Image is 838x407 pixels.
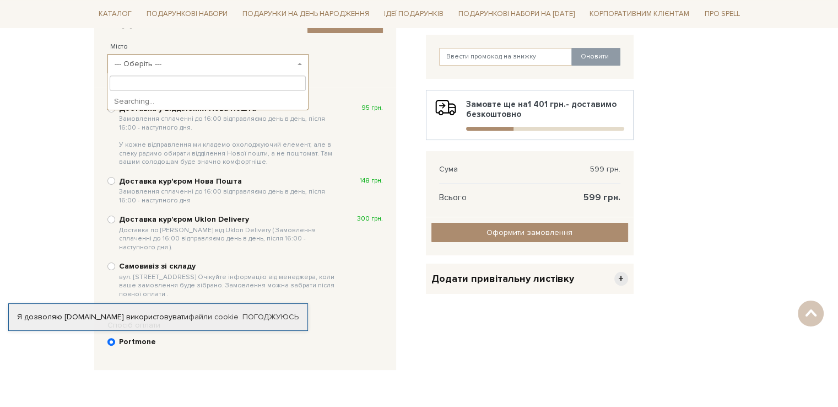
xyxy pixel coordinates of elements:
span: вул. [STREET_ADDRESS] Очікуйте інформацію від менеджера, коли ваше замовлення буде зібрано. Замов... [119,273,339,299]
span: Додати привітальну листівку [431,272,574,285]
a: Подарункові набори на [DATE] [454,4,579,23]
button: Оновити [571,48,620,66]
span: Змінити контакти [315,19,376,28]
label: Місто [110,42,128,52]
a: Погоджуюсь [242,312,299,322]
b: Доставка курʼєром Uklon Delivery [119,215,339,251]
b: Portmone [119,337,156,347]
span: --- Оберіть --- [115,58,295,69]
span: 95 грн. [361,104,383,113]
span: Всього [439,192,467,202]
a: Ідеї подарунків [380,6,448,23]
div: Я дозволяю [DOMAIN_NAME] використовувати [9,312,307,322]
span: Оформити замовлення [486,228,572,237]
span: 599 грн. [590,164,620,174]
span: 148 грн. [360,176,383,185]
b: Доставка кур'єром Нова Пошта [119,176,339,205]
span: --- Оберіть --- [107,54,309,74]
b: Самовивіз зі складу [119,261,339,298]
b: 1 401 грн. [528,99,566,109]
span: Замовлення сплаченні до 16:00 відправляємо день в день, після 16:00 - наступного дня. У кожне від... [119,115,339,167]
span: Сума [439,164,458,174]
span: 599 грн. [583,192,620,202]
a: Каталог [94,6,136,23]
span: + [614,272,628,286]
a: файли cookie [188,312,239,322]
span: Доставка по [PERSON_NAME] від Uklon Delivery ( Замовлення сплаченні до 16:00 відправляємо день в ... [119,226,339,252]
a: Про Spell [700,6,744,23]
div: Спосіб доставки [102,87,388,97]
div: Замовте ще на - доставимо безкоштовно [435,99,624,131]
a: Корпоративним клієнтам [585,4,694,23]
li: Searching… [107,93,307,110]
span: 300 грн. [357,215,383,223]
input: Ввести промокод на знижку [439,48,572,66]
a: Подарунки на День народження [238,6,374,23]
a: Подарункові набори [142,6,232,23]
span: Замовлення сплаченні до 16:00 відправляємо день в день, після 16:00 - наступного дня [119,188,339,205]
b: Доставка у відділення Нова Пошта [119,104,339,167]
